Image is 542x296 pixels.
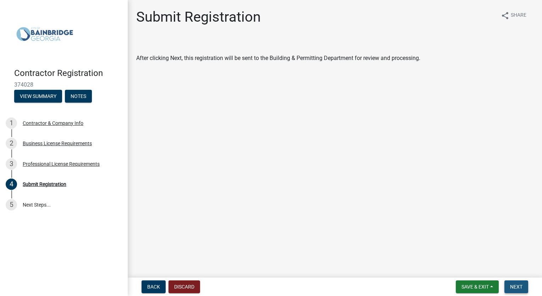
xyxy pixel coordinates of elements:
[6,158,17,170] div: 3
[147,284,160,290] span: Back
[136,9,261,26] h1: Submit Registration
[6,117,17,129] div: 1
[23,161,100,166] div: Professional License Requirements
[14,90,62,103] button: View Summary
[504,280,528,293] button: Next
[456,280,499,293] button: Save & Exit
[65,90,92,103] button: Notes
[65,94,92,99] wm-modal-confirm: Notes
[136,54,533,62] p: After clicking Next, this registration will be sent to the Building & Permitting Department for r...
[23,141,92,146] div: Business License Requirements
[14,7,75,61] img: City of Bainbridge, Georgia (Canceled)
[6,138,17,149] div: 2
[510,284,522,290] span: Next
[501,11,509,20] i: share
[6,179,17,190] div: 4
[495,9,532,22] button: shareShare
[6,199,17,210] div: 5
[461,284,489,290] span: Save & Exit
[168,280,200,293] button: Discard
[23,121,83,126] div: Contractor & Company Info
[142,280,166,293] button: Back
[23,182,66,187] div: Submit Registration
[14,68,122,78] h4: Contractor Registration
[14,94,62,99] wm-modal-confirm: Summary
[511,11,526,20] span: Share
[14,81,114,88] span: 374028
